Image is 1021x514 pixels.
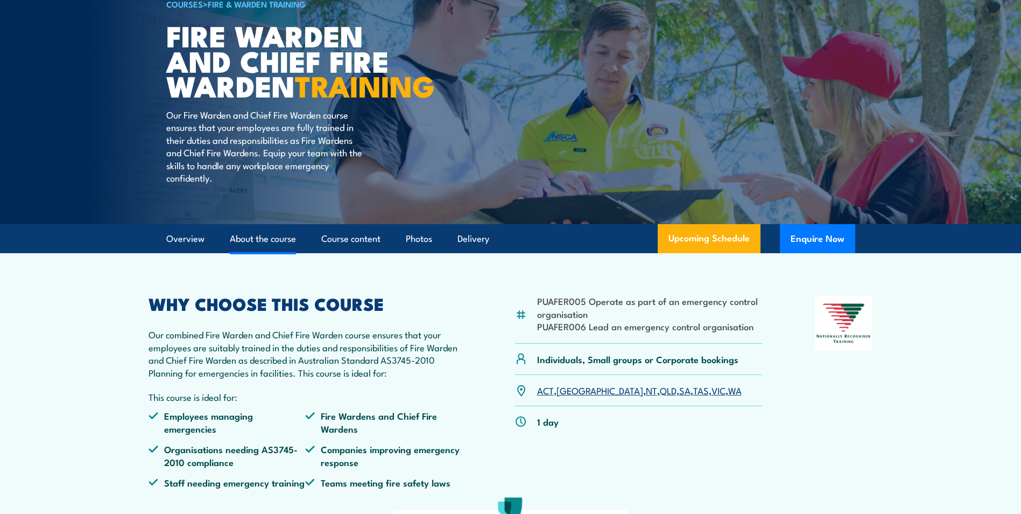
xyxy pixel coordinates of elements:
a: ACT [537,384,554,397]
li: Employees managing emergencies [149,409,306,435]
p: Our Fire Warden and Chief Fire Warden course ensures that your employees are fully trained in the... [166,108,363,184]
h2: WHY CHOOSE THIS COURSE [149,296,463,311]
a: QLD [660,384,677,397]
p: Our combined Fire Warden and Chief Fire Warden course ensures that your employees are suitably tr... [149,328,463,379]
h1: Fire Warden and Chief Fire Warden [166,23,432,98]
img: Nationally Recognised Training logo. [815,296,873,351]
li: PUAFER006 Lead an emergency control organisation [537,320,763,332]
a: Photos [406,225,432,253]
p: 1 day [537,415,559,428]
a: VIC [712,384,726,397]
button: Enquire Now [780,224,855,253]
a: Course content [321,225,381,253]
p: , , , , , , , [537,384,742,397]
li: Organisations needing AS3745-2010 compliance [149,443,306,468]
a: Upcoming Schedule [658,224,761,253]
a: Overview [166,225,205,253]
a: NT [646,384,657,397]
p: This course is ideal for: [149,391,463,403]
li: Staff needing emergency training [149,476,306,489]
a: WA [728,384,742,397]
li: Fire Wardens and Chief Fire Wardens [305,409,462,435]
a: [GEOGRAPHIC_DATA] [557,384,643,397]
li: Teams meeting fire safety laws [305,476,462,489]
p: Individuals, Small groups or Corporate bookings [537,353,738,365]
a: Delivery [457,225,489,253]
li: PUAFER005 Operate as part of an emergency control organisation [537,295,763,320]
a: SA [679,384,691,397]
a: About the course [230,225,296,253]
li: Companies improving emergency response [305,443,462,468]
a: TAS [693,384,709,397]
strong: TRAINING [295,62,435,107]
